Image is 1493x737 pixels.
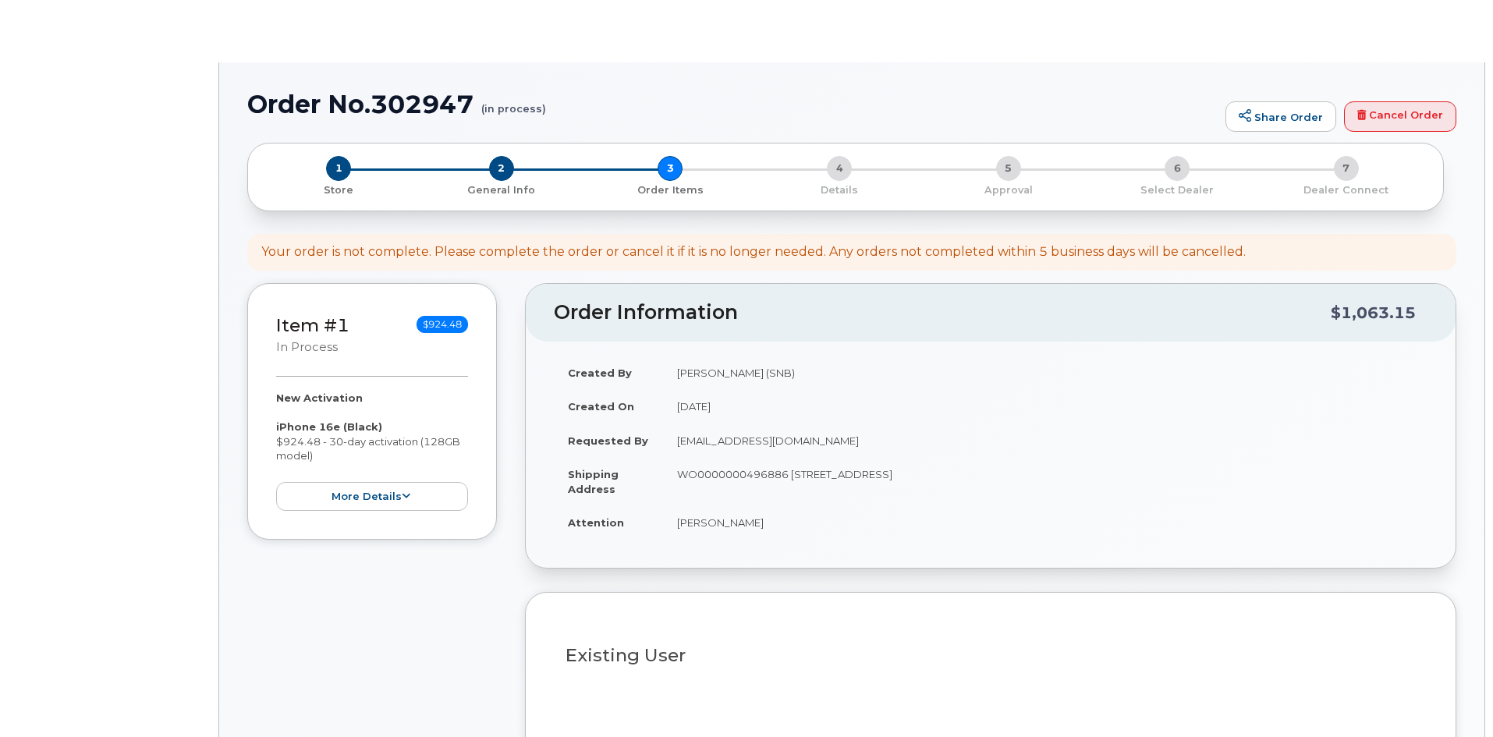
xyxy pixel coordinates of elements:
[481,90,546,115] small: (in process)
[1331,298,1416,328] div: $1,063.15
[276,482,468,511] button: more details
[276,340,338,354] small: in process
[267,183,411,197] p: Store
[1225,101,1336,133] a: Share Order
[326,156,351,181] span: 1
[1344,101,1456,133] a: Cancel Order
[276,392,363,404] strong: New Activation
[417,316,468,333] span: $924.48
[276,420,382,433] strong: iPhone 16e (Black)
[489,156,514,181] span: 2
[276,391,468,511] div: $924.48 - 30-day activation (128GB model)
[276,314,349,336] a: Item #1
[663,423,1427,458] td: [EMAIL_ADDRESS][DOMAIN_NAME]
[568,516,624,529] strong: Attention
[663,389,1427,423] td: [DATE]
[417,181,587,197] a: 2 General Info
[568,367,632,379] strong: Created By
[568,400,634,413] strong: Created On
[568,468,619,495] strong: Shipping Address
[261,243,1246,261] div: Your order is not complete. Please complete the order or cancel it if it is no longer needed. Any...
[568,434,648,447] strong: Requested By
[424,183,580,197] p: General Info
[663,457,1427,505] td: WO0000000496886 [STREET_ADDRESS]
[566,646,1416,665] h3: Existing User
[261,181,417,197] a: 1 Store
[663,505,1427,540] td: [PERSON_NAME]
[247,90,1218,118] h1: Order No.302947
[554,302,1331,324] h2: Order Information
[663,356,1427,390] td: [PERSON_NAME] (SNB)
